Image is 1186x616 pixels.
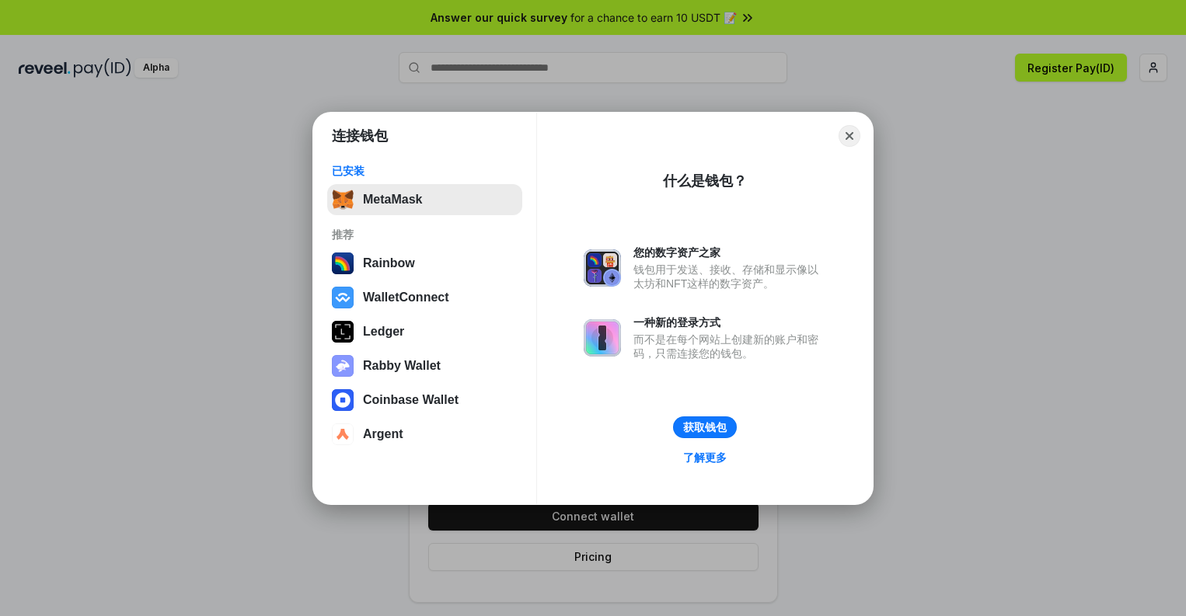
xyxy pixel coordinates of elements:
div: MetaMask [363,193,422,207]
img: svg+xml,%3Csvg%20width%3D%2228%22%20height%3D%2228%22%20viewBox%3D%220%200%2028%2028%22%20fill%3D... [332,287,354,308]
button: WalletConnect [327,282,522,313]
button: Rabby Wallet [327,350,522,381]
button: 获取钱包 [673,416,737,438]
img: svg+xml,%3Csvg%20fill%3D%22none%22%20height%3D%2233%22%20viewBox%3D%220%200%2035%2033%22%20width%... [332,189,354,211]
a: 了解更多 [674,447,736,468]
div: Ledger [363,325,404,339]
div: Rainbow [363,256,415,270]
div: 了解更多 [683,451,727,465]
div: WalletConnect [363,291,449,305]
img: svg+xml,%3Csvg%20width%3D%2228%22%20height%3D%2228%22%20viewBox%3D%220%200%2028%2028%22%20fill%3D... [332,389,354,411]
div: 而不是在每个网站上创建新的账户和密码，只需连接您的钱包。 [633,332,826,360]
div: 推荐 [332,228,518,242]
div: Rabby Wallet [363,359,441,373]
div: 获取钱包 [683,420,727,434]
img: svg+xml,%3Csvg%20xmlns%3D%22http%3A%2F%2Fwww.w3.org%2F2000%2Fsvg%22%20width%3D%2228%22%20height%3... [332,321,354,343]
img: svg+xml,%3Csvg%20width%3D%2228%22%20height%3D%2228%22%20viewBox%3D%220%200%2028%2028%22%20fill%3D... [332,423,354,445]
img: svg+xml,%3Csvg%20xmlns%3D%22http%3A%2F%2Fwww.w3.org%2F2000%2Fsvg%22%20fill%3D%22none%22%20viewBox... [332,355,354,377]
h1: 连接钱包 [332,127,388,145]
div: Coinbase Wallet [363,393,459,407]
button: Ledger [327,316,522,347]
div: Argent [363,427,403,441]
button: Close [839,125,860,147]
button: Rainbow [327,248,522,279]
div: 什么是钱包？ [663,172,747,190]
button: Coinbase Wallet [327,385,522,416]
button: Argent [327,419,522,450]
img: svg+xml,%3Csvg%20width%3D%22120%22%20height%3D%22120%22%20viewBox%3D%220%200%20120%20120%22%20fil... [332,252,354,274]
div: 您的数字资产之家 [633,245,826,259]
img: svg+xml,%3Csvg%20xmlns%3D%22http%3A%2F%2Fwww.w3.org%2F2000%2Fsvg%22%20fill%3D%22none%22%20viewBox... [584,319,621,357]
div: 一种新的登录方式 [633,315,826,329]
button: MetaMask [327,184,522,215]
div: 已安装 [332,164,518,178]
img: svg+xml,%3Csvg%20xmlns%3D%22http%3A%2F%2Fwww.w3.org%2F2000%2Fsvg%22%20fill%3D%22none%22%20viewBox... [584,249,621,287]
div: 钱包用于发送、接收、存储和显示像以太坊和NFT这样的数字资产。 [633,263,826,291]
